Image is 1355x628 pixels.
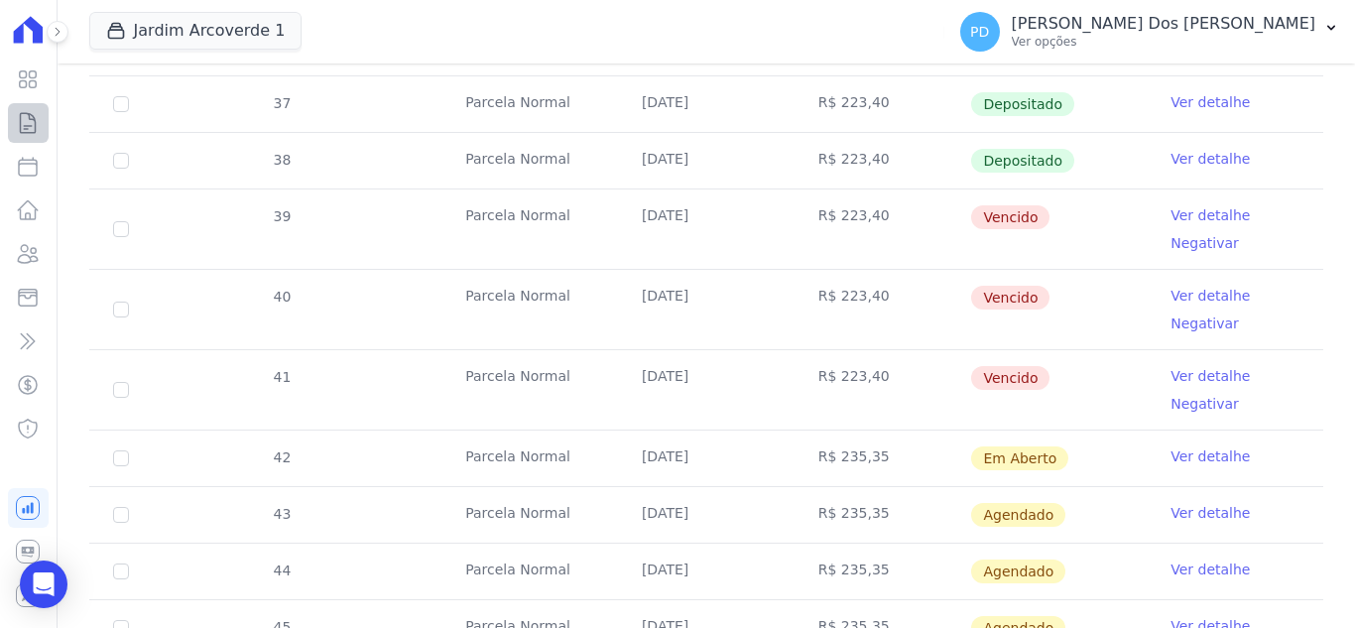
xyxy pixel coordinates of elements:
[1170,205,1250,225] a: Ver detalhe
[944,4,1355,60] button: PD [PERSON_NAME] Dos [PERSON_NAME] Ver opções
[1170,396,1239,412] a: Negativar
[1170,560,1250,579] a: Ver detalhe
[1170,92,1250,112] a: Ver detalhe
[795,350,971,430] td: R$ 223,40
[618,431,795,486] td: [DATE]
[618,76,795,132] td: [DATE]
[618,270,795,349] td: [DATE]
[795,133,971,188] td: R$ 223,40
[441,431,618,486] td: Parcela Normal
[618,189,795,269] td: [DATE]
[971,286,1049,310] span: Vencido
[971,149,1074,173] span: Depositado
[441,133,618,188] td: Parcela Normal
[113,221,129,237] input: default
[113,564,129,579] input: default
[795,189,971,269] td: R$ 223,40
[971,92,1074,116] span: Depositado
[1170,446,1250,466] a: Ver detalhe
[113,153,129,169] input: Só é possível selecionar pagamentos em aberto
[971,560,1065,583] span: Agendado
[971,366,1049,390] span: Vencido
[113,450,129,466] input: default
[971,205,1049,229] span: Vencido
[618,487,795,543] td: [DATE]
[272,208,292,224] span: 39
[272,563,292,578] span: 44
[970,25,989,39] span: PD
[441,270,618,349] td: Parcela Normal
[113,96,129,112] input: Só é possível selecionar pagamentos em aberto
[618,350,795,430] td: [DATE]
[795,431,971,486] td: R$ 235,35
[272,449,292,465] span: 42
[971,446,1068,470] span: Em Aberto
[272,506,292,522] span: 43
[1012,14,1315,34] p: [PERSON_NAME] Dos [PERSON_NAME]
[1170,235,1239,251] a: Negativar
[1170,149,1250,169] a: Ver detalhe
[1012,34,1315,50] p: Ver opções
[441,76,618,132] td: Parcela Normal
[441,350,618,430] td: Parcela Normal
[795,487,971,543] td: R$ 235,35
[441,189,618,269] td: Parcela Normal
[618,544,795,599] td: [DATE]
[441,544,618,599] td: Parcela Normal
[795,270,971,349] td: R$ 223,40
[113,382,129,398] input: default
[272,289,292,305] span: 40
[1170,366,1250,386] a: Ver detalhe
[1170,286,1250,306] a: Ver detalhe
[441,487,618,543] td: Parcela Normal
[618,133,795,188] td: [DATE]
[272,95,292,111] span: 37
[795,544,971,599] td: R$ 235,35
[1170,315,1239,331] a: Negativar
[272,152,292,168] span: 38
[272,369,292,385] span: 41
[1170,503,1250,523] a: Ver detalhe
[113,507,129,523] input: default
[89,12,303,50] button: Jardim Arcoverde 1
[971,503,1065,527] span: Agendado
[113,302,129,317] input: default
[795,76,971,132] td: R$ 223,40
[20,561,67,608] div: Open Intercom Messenger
